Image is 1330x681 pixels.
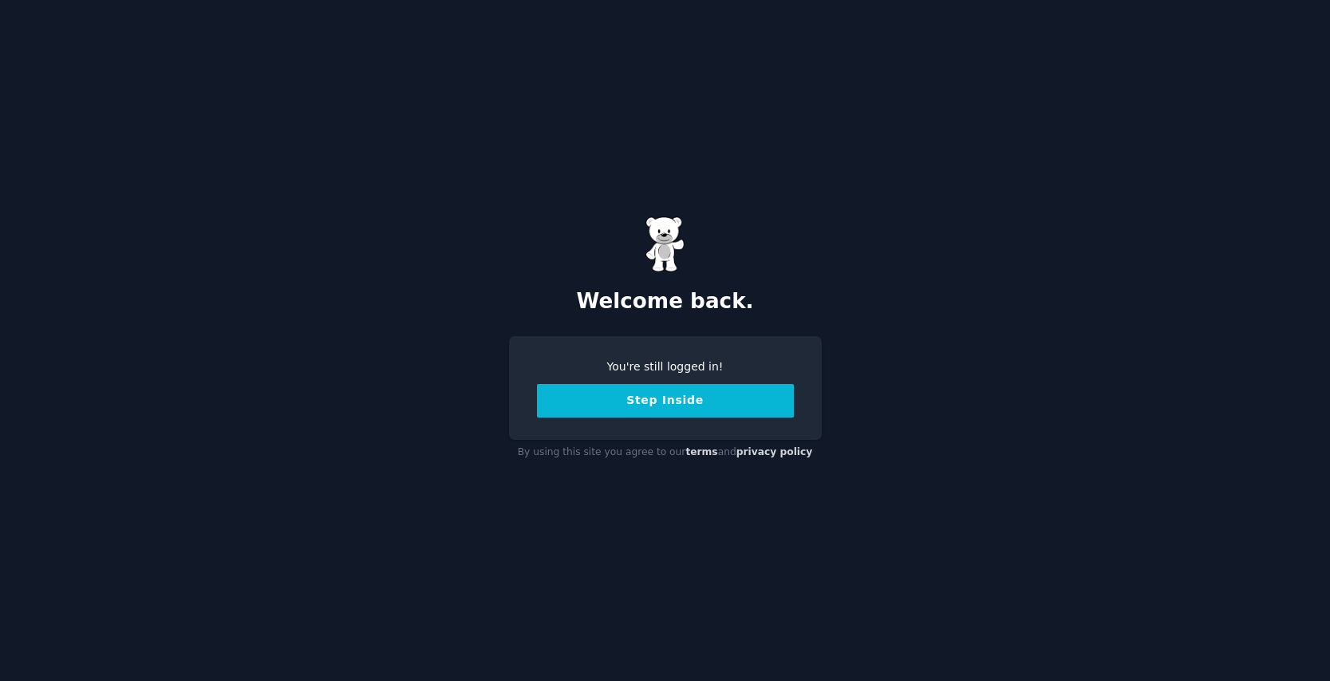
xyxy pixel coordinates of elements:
[509,289,822,315] h2: Welcome back.
[645,216,685,272] img: Gummy Bear
[537,384,794,418] button: Step Inside
[509,440,822,465] div: By using this site you agree to our and
[537,394,794,406] a: Step Inside
[537,358,794,375] div: You're still logged in!
[736,446,813,457] a: privacy policy
[685,446,717,457] a: terms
